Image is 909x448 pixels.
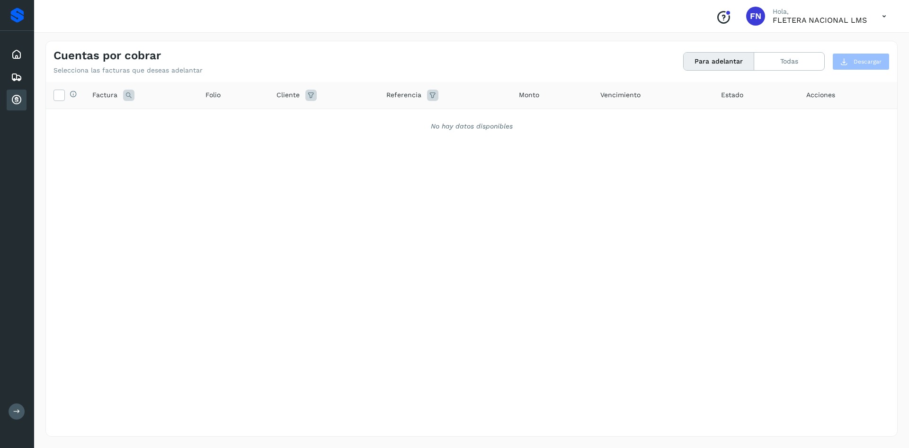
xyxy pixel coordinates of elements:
[684,53,754,70] button: Para adelantar
[773,8,867,16] p: Hola,
[7,67,27,88] div: Embarques
[773,16,867,25] p: FLETERA NACIONAL LMS
[832,53,890,70] button: Descargar
[806,90,835,100] span: Acciones
[53,49,161,63] h4: Cuentas por cobrar
[276,90,300,100] span: Cliente
[386,90,421,100] span: Referencia
[205,90,221,100] span: Folio
[92,90,117,100] span: Factura
[854,57,882,66] span: Descargar
[53,66,203,74] p: Selecciona las facturas que deseas adelantar
[721,90,743,100] span: Estado
[7,90,27,110] div: Cuentas por cobrar
[7,44,27,65] div: Inicio
[754,53,824,70] button: Todas
[600,90,641,100] span: Vencimiento
[58,121,885,131] div: No hay datos disponibles
[519,90,539,100] span: Monto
